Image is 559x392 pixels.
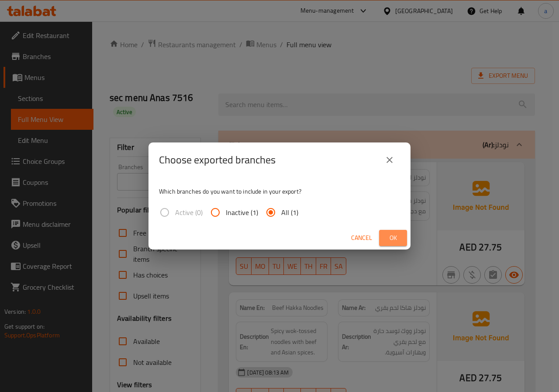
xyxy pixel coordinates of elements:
[226,207,258,218] span: Inactive (1)
[351,232,372,243] span: Cancel
[175,207,203,218] span: Active (0)
[159,187,400,196] p: Which branches do you want to include in your export?
[159,153,276,167] h2: Choose exported branches
[281,207,298,218] span: All (1)
[379,230,407,246] button: Ok
[379,149,400,170] button: close
[348,230,376,246] button: Cancel
[386,232,400,243] span: Ok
